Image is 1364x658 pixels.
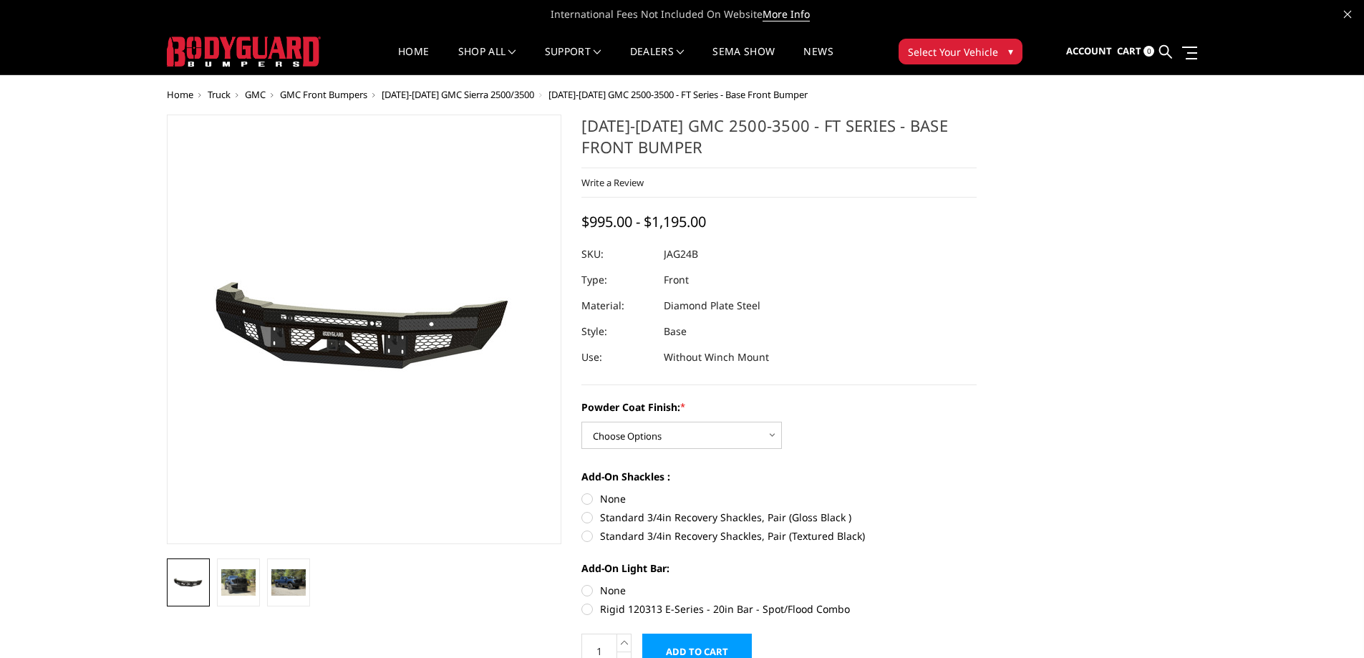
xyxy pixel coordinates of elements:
[664,293,760,319] dd: Diamond Plate Steel
[581,241,653,267] dt: SKU:
[245,88,266,101] a: GMC
[382,88,534,101] a: [DATE]-[DATE] GMC Sierra 2500/3500
[1066,32,1112,71] a: Account
[167,37,321,67] img: BODYGUARD BUMPERS
[280,88,367,101] a: GMC Front Bumpers
[664,241,698,267] dd: JAG24B
[545,47,601,74] a: Support
[581,344,653,370] dt: Use:
[1117,44,1141,57] span: Cart
[712,47,775,74] a: SEMA Show
[581,400,977,415] label: Powder Coat Finish:
[581,561,977,576] label: Add-On Light Bar:
[167,88,193,101] a: Home
[763,7,810,21] a: More Info
[398,47,429,74] a: Home
[271,569,306,595] img: 2024-2025 GMC 2500-3500 - FT Series - Base Front Bumper
[899,39,1022,64] button: Select Your Vehicle
[581,212,706,231] span: $995.00 - $1,195.00
[581,491,977,506] label: None
[1117,32,1154,71] a: Cart 0
[171,575,205,591] img: 2024-2025 GMC 2500-3500 - FT Series - Base Front Bumper
[581,267,653,293] dt: Type:
[664,267,689,293] dd: Front
[664,344,769,370] dd: Without Winch Mount
[1066,44,1112,57] span: Account
[581,293,653,319] dt: Material:
[581,583,977,598] label: None
[458,47,516,74] a: shop all
[581,601,977,616] label: Rigid 120313 E-Series - 20in Bar - Spot/Flood Combo
[664,319,687,344] dd: Base
[581,469,977,484] label: Add-On Shackles :
[803,47,833,74] a: News
[630,47,685,74] a: Dealers
[581,319,653,344] dt: Style:
[581,176,644,189] a: Write a Review
[581,510,977,525] label: Standard 3/4in Recovery Shackles, Pair (Gloss Black )
[208,88,231,101] a: Truck
[908,44,998,59] span: Select Your Vehicle
[167,115,562,544] a: 2024-2025 GMC 2500-3500 - FT Series - Base Front Bumper
[581,115,977,168] h1: [DATE]-[DATE] GMC 2500-3500 - FT Series - Base Front Bumper
[1008,44,1013,59] span: ▾
[221,569,256,595] img: 2024-2025 GMC 2500-3500 - FT Series - Base Front Bumper
[1143,46,1154,57] span: 0
[581,528,977,543] label: Standard 3/4in Recovery Shackles, Pair (Textured Black)
[548,88,808,101] span: [DATE]-[DATE] GMC 2500-3500 - FT Series - Base Front Bumper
